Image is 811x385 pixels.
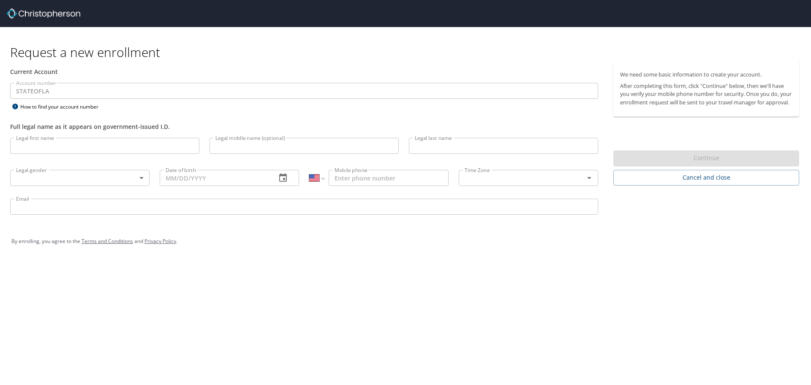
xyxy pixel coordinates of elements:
div: Full legal name as it appears on government-issued I.D. [10,122,598,131]
div: By enrolling, you agree to the and . [11,231,800,252]
input: MM/DD/YYYY [160,170,269,186]
input: Enter phone number [329,170,449,186]
a: Terms and Conditions [82,238,133,245]
p: After completing this form, click "Continue" below, then we'll have you verify your mobile phone ... [620,82,792,106]
img: cbt logo [7,8,80,19]
p: We need some basic information to create your account. [620,71,792,79]
h1: Request a new enrollment [10,44,806,60]
span: Cancel and close [620,172,792,183]
a: Privacy Policy [144,238,176,245]
div: ​ [10,170,150,186]
div: Current Account [10,67,598,76]
div: How to find your account number [10,101,116,112]
button: Cancel and close [613,170,799,186]
button: Open [583,172,595,184]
